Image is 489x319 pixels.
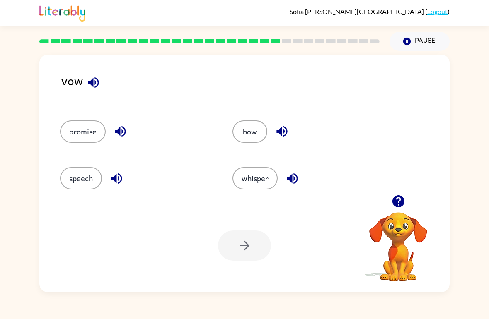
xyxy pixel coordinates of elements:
[39,3,85,22] img: Literably
[61,71,450,104] div: vow
[232,120,267,143] button: bow
[232,167,278,189] button: whisper
[357,199,440,282] video: Your browser must support playing .mp4 files to use Literably. Please try using another browser.
[60,167,102,189] button: speech
[390,32,450,51] button: Pause
[60,120,106,143] button: promise
[290,7,425,15] span: Sofia [PERSON_NAME][GEOGRAPHIC_DATA]
[290,7,450,15] div: ( )
[427,7,448,15] a: Logout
